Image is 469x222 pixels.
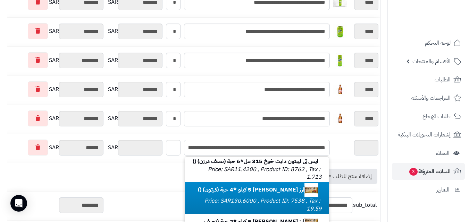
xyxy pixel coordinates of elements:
[354,201,377,209] span: sub_total:
[107,140,162,156] div: SAR
[412,56,451,66] span: الأقسام والمنتجات
[409,167,451,176] span: السلات المتروكة
[392,71,465,88] a: الطلبات
[392,126,465,143] a: إشعارات التحويلات البنكية
[392,90,465,106] a: المراجعات والأسئلة
[107,111,162,126] div: SAR
[5,52,103,68] div: SAR
[392,163,465,180] a: السلات المتروكة3
[422,112,451,121] span: طلبات الإرجاع
[425,38,451,48] span: لوحة التحكم
[392,181,465,198] a: التقارير
[10,195,27,212] div: Open Intercom Messenger
[411,93,451,103] span: المراجعات والأسئلة
[204,197,322,213] small: Price: SAR130.6000 , Product ID: 7538 , Tax : 19.59
[392,145,465,161] a: العملاء
[5,110,103,126] div: SAR
[208,165,322,181] small: Price: SAR11.4200 , Product ID: 8762 , Tax : 1.713
[304,183,318,197] img: 1747277550-81ZW69i64JL._AC_SL1500-40x40.jpg
[198,186,322,194] b: ارز [PERSON_NAME] 5 كيلو *4 حبة (كرتون) ()
[333,24,347,38] img: 1747566452-bf88d184-d280-4ea7-9331-9e3669ef-40x40.jpg
[333,53,347,67] img: 1747566616-1481083d-48b6-4b0f-b89f-c8f09a39-40x40.jpg
[398,130,451,140] span: إشعارات التحويلات البنكية
[5,81,103,97] div: SAR
[436,185,450,195] span: التقارير
[5,23,103,39] div: SAR
[193,157,322,166] b: ايس تى ليبتون دايت خوخ 315 مل*6 حبة (نصف درزن) ()
[107,82,162,97] div: SAR
[392,108,465,125] a: طلبات الإرجاع
[319,169,377,184] a: إضافة منتج للطلب
[333,112,347,125] img: 1747727949-ba64c860-9cc2-4c16-a99d-1d02cf6d-40x40.jpg
[333,82,347,96] img: 1747727738-23f157df-7d39-489e-b641-afe96de3-40x40.jpg
[436,148,450,158] span: العملاء
[107,53,162,68] div: SAR
[392,35,465,51] a: لوحة التحكم
[435,75,451,85] span: الطلبات
[107,24,162,39] div: SAR
[5,140,103,156] div: SAR
[409,168,418,176] span: 3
